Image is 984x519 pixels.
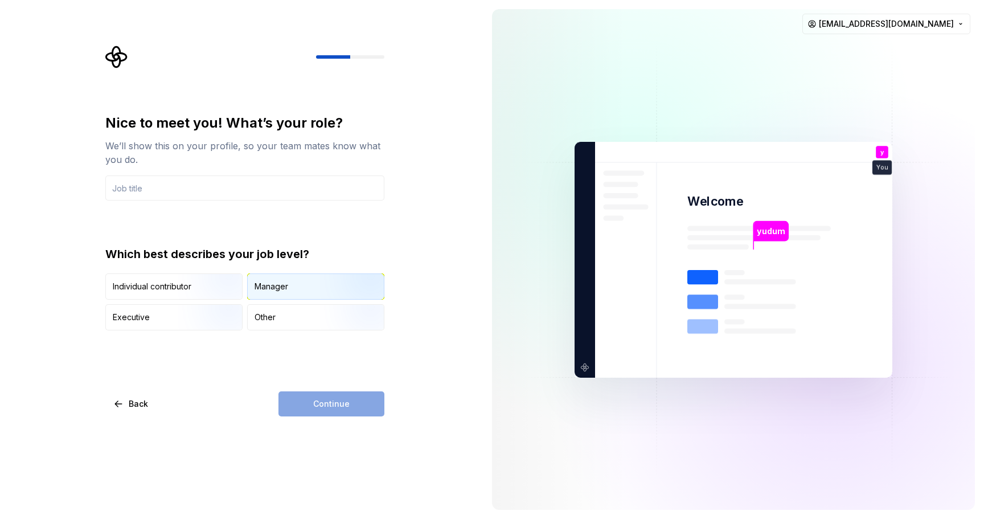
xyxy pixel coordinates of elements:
[876,164,888,170] p: You
[105,391,158,416] button: Back
[129,398,148,410] span: Back
[757,224,785,237] p: yudum
[105,246,384,262] div: Which best describes your job level?
[687,193,743,210] p: Welcome
[880,149,884,155] p: y
[819,18,954,30] span: [EMAIL_ADDRESS][DOMAIN_NAME]
[113,312,150,323] div: Executive
[113,281,191,292] div: Individual contributor
[105,175,384,201] input: Job title
[802,14,970,34] button: [EMAIL_ADDRESS][DOMAIN_NAME]
[105,46,128,68] svg: Supernova Logo
[105,139,384,166] div: We’ll show this on your profile, so your team mates know what you do.
[105,114,384,132] div: Nice to meet you! What’s your role?
[255,281,288,292] div: Manager
[255,312,276,323] div: Other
